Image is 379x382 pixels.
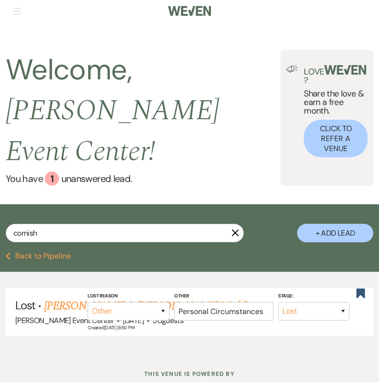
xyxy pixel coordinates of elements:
[15,298,35,313] span: Lost
[278,292,349,300] label: Stage:
[304,120,368,157] button: Click to Refer a Venue
[168,1,211,21] img: Weven Logo
[304,65,368,85] p: Love ?
[6,252,71,260] button: Back to Pipeline
[15,315,114,325] span: [PERSON_NAME] Event Center
[6,224,244,242] input: Search by name, event date, email address or phone number
[297,224,373,242] button: + Add Lead
[45,172,59,186] div: 1
[6,89,219,173] span: [PERSON_NAME] Event Center !
[174,292,273,300] label: Other
[286,65,298,73] img: loud-speaker-illustration.svg
[44,297,258,315] a: [PERSON_NAME] & [PERSON_NAME] Wedding
[298,65,368,157] div: Share the love & earn a free month.
[6,172,280,186] a: You have 1 unanswered lead.
[324,65,367,75] img: weven-logo-green.svg
[6,50,280,172] h2: Welcome,
[88,325,134,331] span: Created: [DATE] 8:50 PM
[88,292,170,300] label: Lost Reason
